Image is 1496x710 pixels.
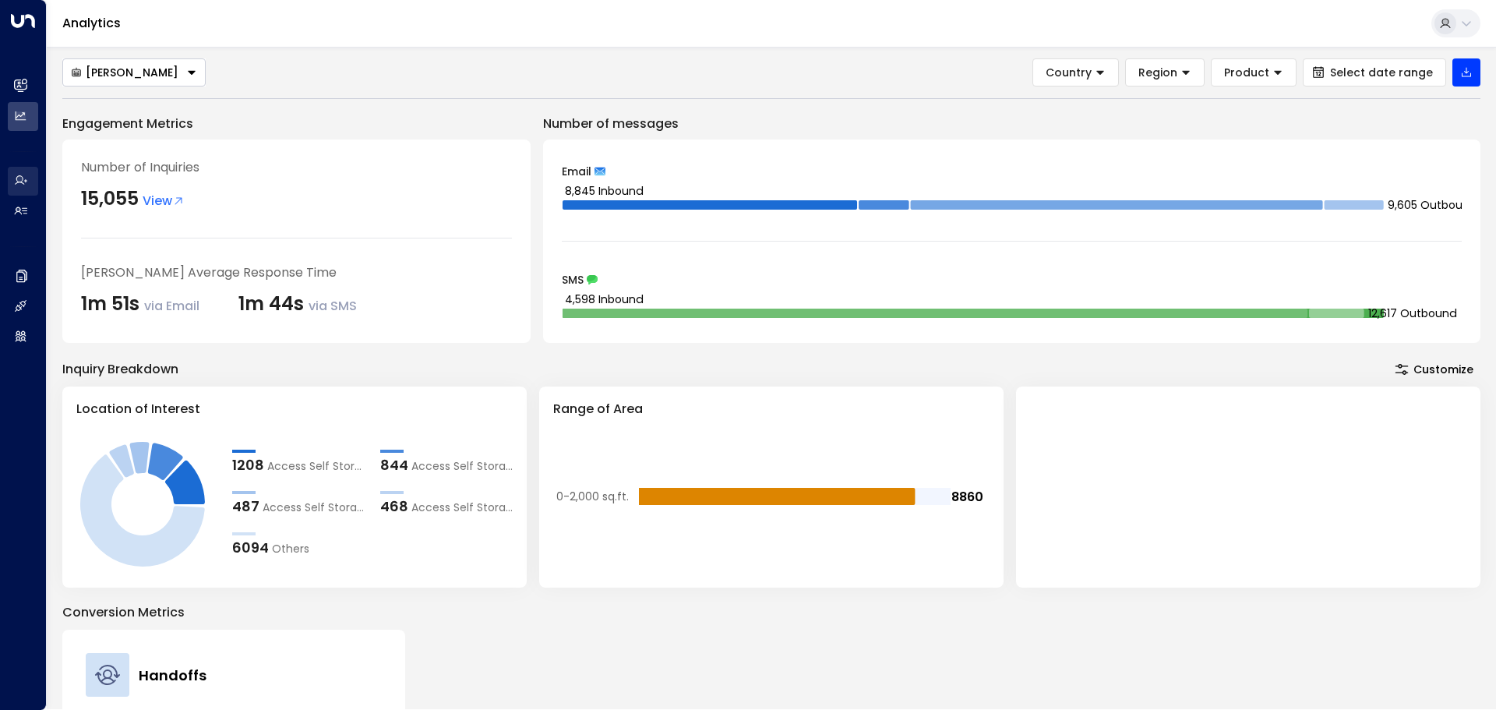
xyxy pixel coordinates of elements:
div: SMS [562,274,1462,285]
div: Button group with a nested menu [62,58,206,87]
span: via SMS [309,297,357,315]
tspan: 8,845 Inbound [565,183,644,199]
tspan: 12,617 Outbound [1368,306,1457,321]
span: Region [1138,65,1177,79]
div: 1208Access Self Storage Birmingham Central [232,454,365,475]
p: Number of messages [543,115,1480,133]
div: 6094Others [232,537,365,558]
div: 468Access Self Storage Romford [380,496,513,517]
h3: Range of Area [553,400,990,419]
div: Inquiry Breakdown [62,360,178,379]
div: 844 [380,454,408,475]
button: Region [1125,58,1205,87]
span: Product [1224,65,1269,79]
div: 6094 [232,537,269,558]
button: Select date range [1303,58,1446,87]
a: Analytics [62,14,121,32]
span: View [143,192,185,210]
div: 844Access Self Storage Kings Cross [380,454,513,475]
span: via Email [144,297,199,315]
div: [PERSON_NAME] [71,65,178,79]
span: Others [272,541,309,557]
button: Product [1211,58,1297,87]
div: 468 [380,496,408,517]
tspan: 0-2,000 sq.ft. [556,489,629,504]
div: [PERSON_NAME] Average Response Time [81,263,512,282]
tspan: 8860 [951,488,983,506]
h3: Location of Interest [76,400,513,419]
span: Access Self Storage Kings Cross [411,458,513,475]
div: 487 [232,496,259,517]
button: Country [1032,58,1119,87]
span: Select date range [1330,66,1433,79]
p: Conversion Metrics [62,603,1480,622]
div: 15,055 [81,185,139,213]
p: Engagement Metrics [62,115,531,133]
span: Access Self Storage Romford [411,500,513,516]
span: Access Self Storage Birmingham Central [267,458,365,475]
span: Email [562,166,591,177]
tspan: 9,605 Outbound [1388,197,1477,213]
span: Country [1046,65,1092,79]
div: 487Access Self Storage High Wycombe [232,496,365,517]
div: 1m 51s [81,290,199,318]
div: 1m 44s [238,290,357,318]
tspan: 4,598 Inbound [565,291,644,307]
h4: Handoffs [139,665,206,686]
button: [PERSON_NAME] [62,58,206,87]
div: 1208 [232,454,264,475]
span: Access Self Storage High Wycombe [263,500,365,516]
div: Number of Inquiries [81,158,512,177]
button: Customize [1388,359,1480,380]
